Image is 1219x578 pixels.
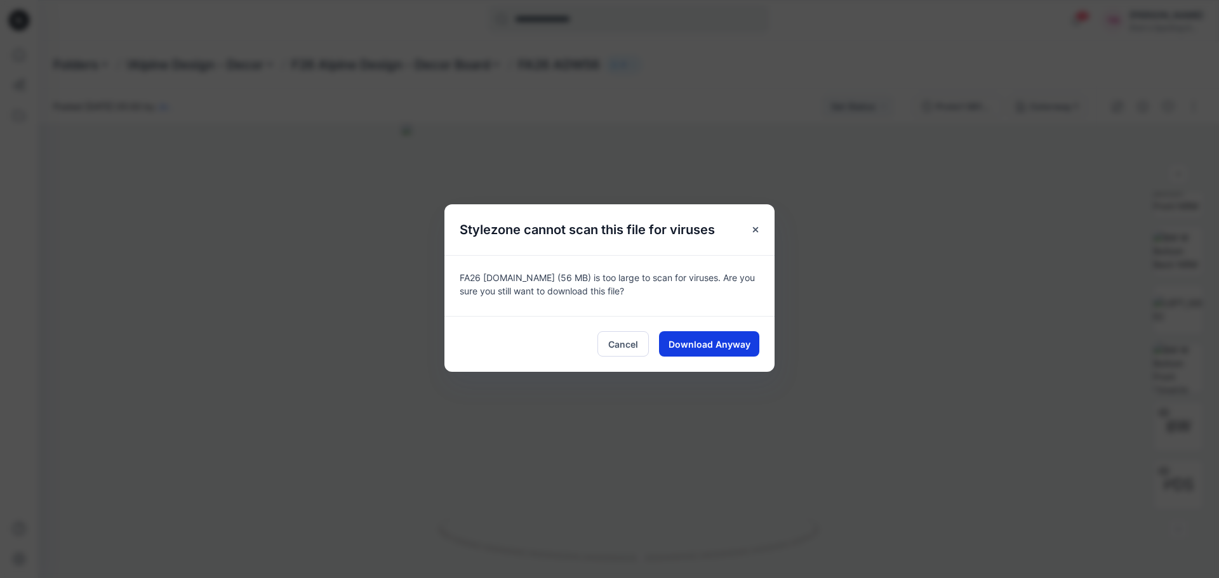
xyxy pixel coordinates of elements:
h5: Stylezone cannot scan this file for viruses [444,204,730,255]
div: FA26 [DOMAIN_NAME] (56 MB) is too large to scan for viruses. Are you sure you still want to downl... [444,255,775,316]
button: Cancel [597,331,649,357]
span: Download Anyway [669,338,750,351]
button: Download Anyway [659,331,759,357]
span: Cancel [608,338,638,351]
button: Close [744,218,767,241]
